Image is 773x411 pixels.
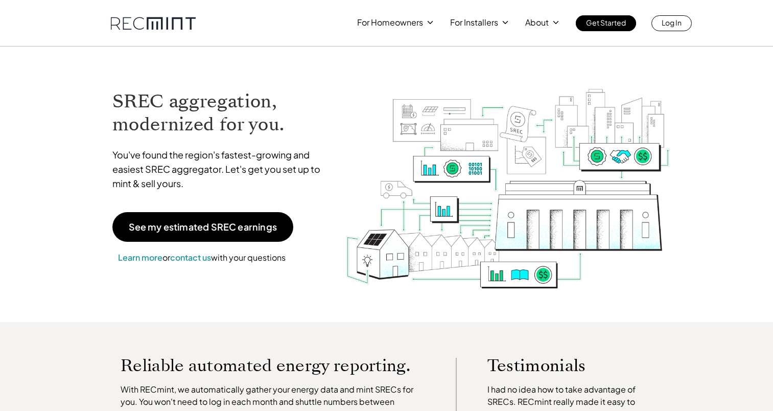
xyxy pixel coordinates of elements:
p: Reliable automated energy reporting. [121,358,425,373]
p: You've found the region's fastest-growing and easiest SREC aggregator. Let's get you set up to mi... [112,148,330,191]
p: For Installers [450,15,498,30]
a: See my estimated SREC earnings [112,212,293,242]
a: Learn more [118,252,162,263]
a: Log In [651,15,692,31]
a: Get Started [576,15,636,31]
p: About [525,15,549,30]
h1: SREC aggregation, modernized for you. [112,90,330,136]
p: For Homeowners [357,15,423,30]
p: Log In [662,15,682,30]
p: Testimonials [487,358,640,373]
a: contact us [170,252,211,263]
img: RECmint value cycle [345,62,671,291]
p: Get Started [586,15,626,30]
p: or with your questions [112,251,291,264]
p: See my estimated SREC earnings [129,222,277,232]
